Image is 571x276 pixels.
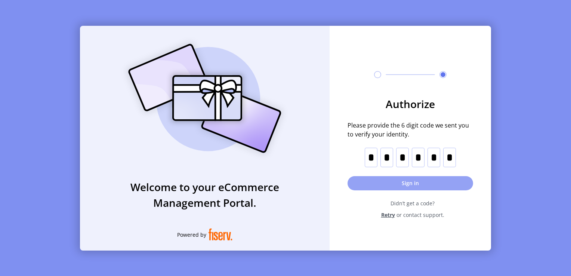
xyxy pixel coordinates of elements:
[348,121,473,139] span: Please provide the 6 digit code we sent you to verify your identity.
[177,231,206,239] span: Powered by
[381,211,395,219] span: Retry
[348,176,473,190] button: Sign in
[352,199,473,207] span: Didn’t get a code?
[396,211,444,219] span: or contact support.
[348,96,473,112] h3: Authorize
[117,36,293,161] img: card_Illustration.svg
[80,179,330,211] h3: Welcome to your eCommerce Management Portal.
